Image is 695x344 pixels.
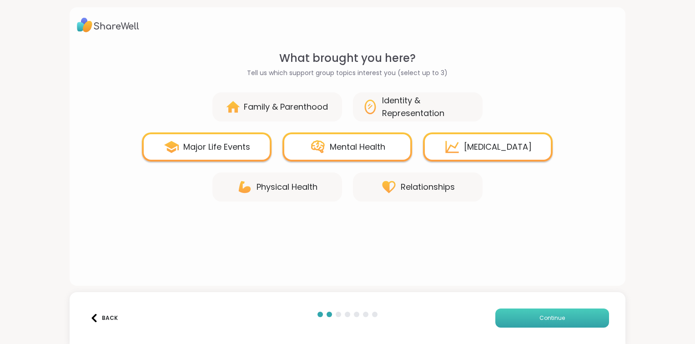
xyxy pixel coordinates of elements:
[77,15,139,35] img: ShareWell Logo
[495,309,609,328] button: Continue
[382,94,473,120] div: Identity & Representation
[330,141,385,153] div: Mental Health
[183,141,250,153] div: Major Life Events
[539,314,565,322] span: Continue
[90,314,118,322] div: Back
[244,101,328,113] div: Family & Parenthood
[257,181,317,193] div: Physical Health
[464,141,532,153] div: [MEDICAL_DATA]
[279,50,416,66] span: What brought you here?
[247,68,448,78] span: Tell us which support group topics interest you (select up to 3)
[86,309,122,328] button: Back
[401,181,455,193] div: Relationships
